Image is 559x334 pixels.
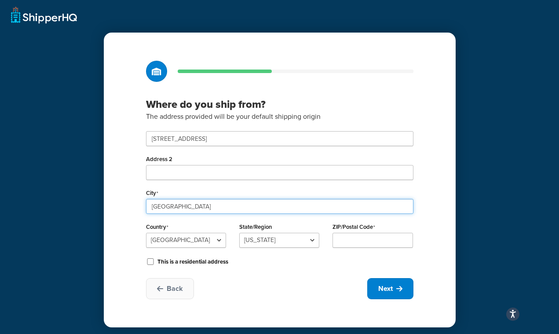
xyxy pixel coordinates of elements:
label: State/Region [239,224,272,230]
button: Back [146,278,194,299]
button: Next [367,278,413,299]
label: City [146,190,158,197]
h3: Where do you ship from? [146,98,413,111]
input: Start typing your address... [146,131,413,146]
span: Back [167,284,183,294]
span: Next [378,284,393,294]
label: This is a residential address [157,258,228,266]
label: Address 2 [146,156,172,162]
label: ZIP/Postal Code [332,224,375,231]
p: The address provided will be your default shipping origin [146,111,413,122]
label: Country [146,224,168,231]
